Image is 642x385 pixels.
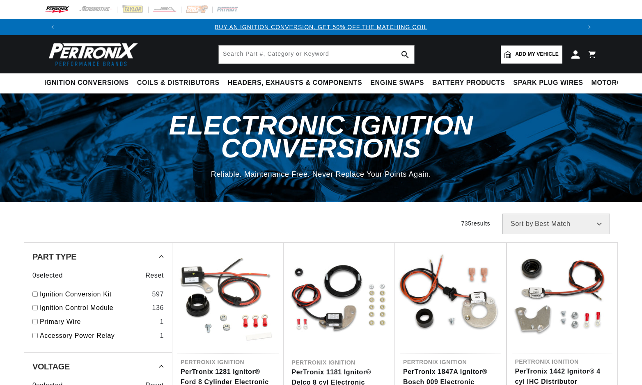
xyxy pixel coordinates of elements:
button: Translation missing: en.sections.announcements.previous_announcement [44,19,61,35]
summary: Battery Products [428,73,509,93]
div: 136 [152,303,164,313]
span: Headers, Exhausts & Components [228,79,362,87]
a: Ignition Conversion Kit [40,289,149,300]
span: Motorcycle [592,79,640,87]
div: 1 [160,317,164,327]
div: 1 of 3 [61,23,581,32]
span: Reliable. Maintenance Free. Never Replace Your Points Again. [211,170,431,178]
select: Sort by [502,214,610,234]
button: search button [396,46,414,64]
span: Electronic Ignition Conversions [169,110,473,163]
span: Part Type [32,253,76,261]
div: 597 [152,289,164,300]
a: Accessory Power Relay [40,330,156,341]
button: Translation missing: en.sections.announcements.next_announcement [581,19,598,35]
div: 1 [160,330,164,341]
a: BUY AN IGNITION CONVERSION, GET 50% OFF THE MATCHING COIL [215,24,427,30]
summary: Spark Plug Wires [509,73,587,93]
span: Coils & Distributors [137,79,220,87]
summary: Coils & Distributors [133,73,224,93]
a: Add my vehicle [501,46,562,64]
span: Reset [145,270,164,281]
span: Engine Swaps [370,79,424,87]
input: Search Part #, Category or Keyword [219,46,414,64]
slideshow-component: Translation missing: en.sections.announcements.announcement_bar [24,19,618,35]
span: Battery Products [432,79,505,87]
span: 735 results [461,220,490,227]
span: Add my vehicle [515,50,559,58]
summary: Ignition Conversions [44,73,133,93]
div: Announcement [61,23,581,32]
summary: Engine Swaps [366,73,428,93]
a: Ignition Control Module [40,303,149,313]
a: Primary Wire [40,317,156,327]
span: Spark Plug Wires [513,79,583,87]
span: Ignition Conversions [44,79,129,87]
span: Voltage [32,362,70,371]
img: Pertronix [44,40,139,68]
span: 0 selected [32,270,63,281]
span: Sort by [511,221,533,227]
summary: Headers, Exhausts & Components [224,73,366,93]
